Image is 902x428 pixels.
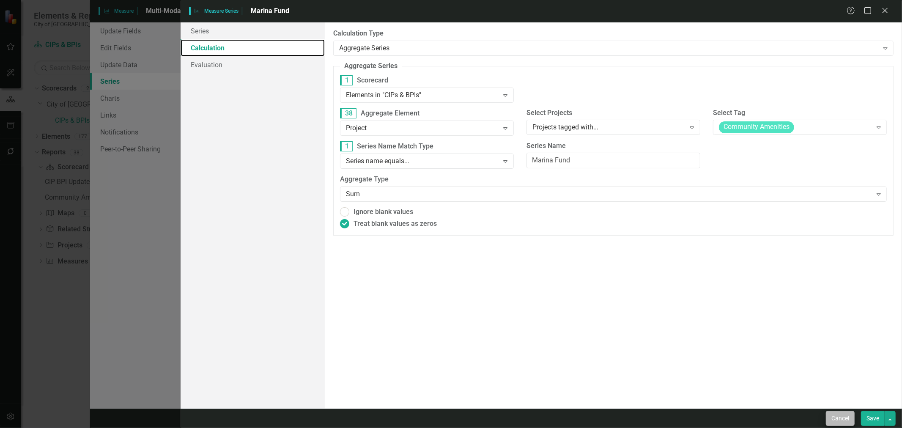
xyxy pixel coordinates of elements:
a: Series [181,22,325,39]
div: Aggregate Series [339,43,879,53]
a: Calculation [181,39,325,56]
div: Project [346,123,499,133]
span: Marina Fund [251,7,289,15]
span: Community Amenities [719,122,794,134]
span: Measure Series [189,7,242,15]
legend: Aggregate Series [340,61,402,71]
span: 38 [340,108,356,118]
label: Aggregate Element [340,108,514,118]
div: Series name equals... [346,156,499,166]
label: Series Name Match Type [340,141,514,151]
span: 1 [340,75,353,85]
span: 1 [340,141,353,151]
div: Elements in "CIPs & BPIs" [346,90,499,100]
label: Select Projects [526,108,700,118]
label: Series Name [526,141,700,151]
span: Treat blank values as zeros [354,219,437,229]
label: Calculation Type [333,29,894,38]
label: Scorecard [340,75,514,85]
button: Cancel [826,411,855,426]
span: Ignore blank values [354,207,413,217]
div: Sum [346,189,872,199]
label: Aggregate Type [340,175,887,184]
button: Save [861,411,885,426]
a: Evaluation [181,56,325,73]
div: Projects tagged with... [532,123,685,132]
label: Select Tag [713,108,887,118]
